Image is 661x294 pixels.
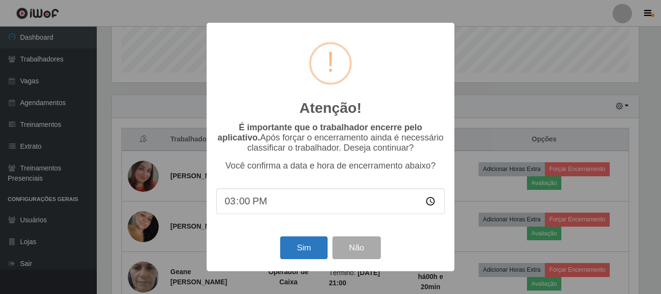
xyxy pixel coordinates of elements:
h2: Atenção! [300,99,361,117]
button: Sim [280,236,327,259]
p: Você confirma a data e hora de encerramento abaixo? [216,161,445,171]
p: Após forçar o encerramento ainda é necessário classificar o trabalhador. Deseja continuar? [216,123,445,153]
b: É importante que o trabalhador encerre pelo aplicativo. [217,123,422,142]
button: Não [332,236,380,259]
